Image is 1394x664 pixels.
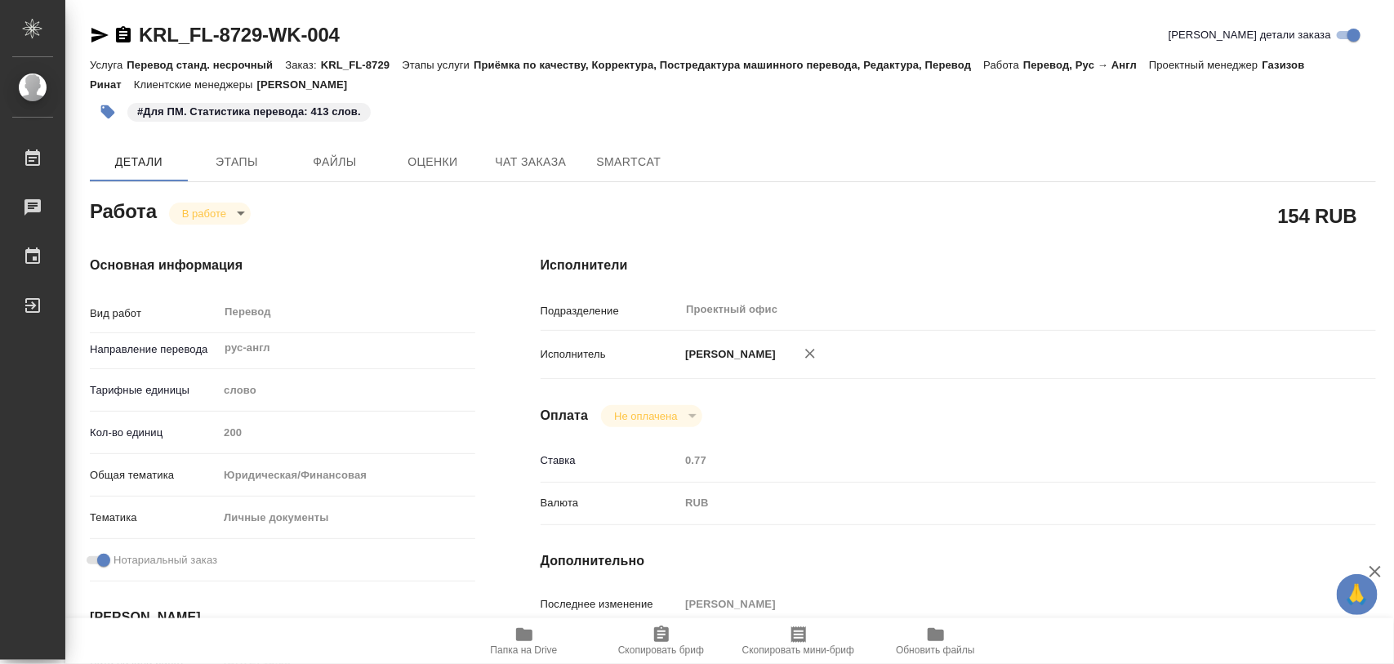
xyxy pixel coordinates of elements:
p: Вид работ [90,305,218,322]
button: В работе [177,207,231,221]
div: RUB [679,489,1306,517]
h2: 154 RUB [1278,202,1357,230]
a: KRL_FL-8729-WK-004 [139,24,340,46]
div: слово [218,377,474,404]
span: Папка на Drive [491,644,558,656]
p: Заказ: [285,59,320,71]
span: Для ПМ. Статистика перевода: 413 слов. [126,104,372,118]
p: Клиентские менеджеры [134,78,257,91]
h4: Основная информация [90,256,475,275]
p: Работа [983,59,1023,71]
button: Скопировать мини-бриф [730,618,867,664]
div: Юридическая/Финансовая [218,461,474,489]
p: Тематика [90,510,218,526]
span: SmartCat [590,152,668,172]
span: Детали [100,152,178,172]
button: Папка на Drive [456,618,593,664]
div: Личные документы [218,504,474,532]
p: Перевод, Рус → Англ [1023,59,1149,71]
button: Скопировать бриф [593,618,730,664]
p: Общая тематика [90,467,218,484]
span: 🙏 [1343,577,1371,612]
span: [PERSON_NAME] детали заказа [1169,27,1331,43]
p: Ставка [541,452,680,469]
p: Валюта [541,495,680,511]
button: Обновить файлы [867,618,1004,664]
h4: Дополнительно [541,551,1376,571]
p: Исполнитель [541,346,680,363]
button: 🙏 [1337,574,1378,615]
div: В работе [169,203,251,225]
p: Проектный менеджер [1149,59,1262,71]
span: Скопировать мини-бриф [742,644,854,656]
p: [PERSON_NAME] [257,78,360,91]
p: [PERSON_NAME] [679,346,776,363]
span: Нотариальный заказ [114,552,217,568]
button: Скопировать ссылку [114,25,133,45]
button: Скопировать ссылку для ЯМессенджера [90,25,109,45]
h2: Работа [90,195,157,225]
button: Удалить исполнителя [792,336,828,372]
input: Пустое поле [679,592,1306,616]
span: Оценки [394,152,472,172]
p: Направление перевода [90,341,218,358]
p: #Для ПМ. Статистика перевода: 413 слов. [137,104,361,120]
h4: [PERSON_NAME] [90,608,475,627]
span: Обновить файлы [896,644,975,656]
span: Чат заказа [492,152,570,172]
p: Перевод станд. несрочный [127,59,285,71]
p: Этапы услуги [402,59,474,71]
span: Этапы [198,152,276,172]
button: Добавить тэг [90,94,126,130]
input: Пустое поле [218,421,474,444]
h4: Оплата [541,406,589,426]
p: KRL_FL-8729 [321,59,403,71]
input: Пустое поле [679,448,1306,472]
div: В работе [601,405,701,427]
h4: Исполнители [541,256,1376,275]
span: Файлы [296,152,374,172]
p: Подразделение [541,303,680,319]
p: Кол-во единиц [90,425,218,441]
p: Услуга [90,59,127,71]
p: Последнее изменение [541,596,680,613]
p: Тарифные единицы [90,382,218,399]
button: Не оплачена [609,409,682,423]
span: Скопировать бриф [618,644,704,656]
p: Приёмка по качеству, Корректура, Постредактура машинного перевода, Редактура, Перевод [474,59,983,71]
